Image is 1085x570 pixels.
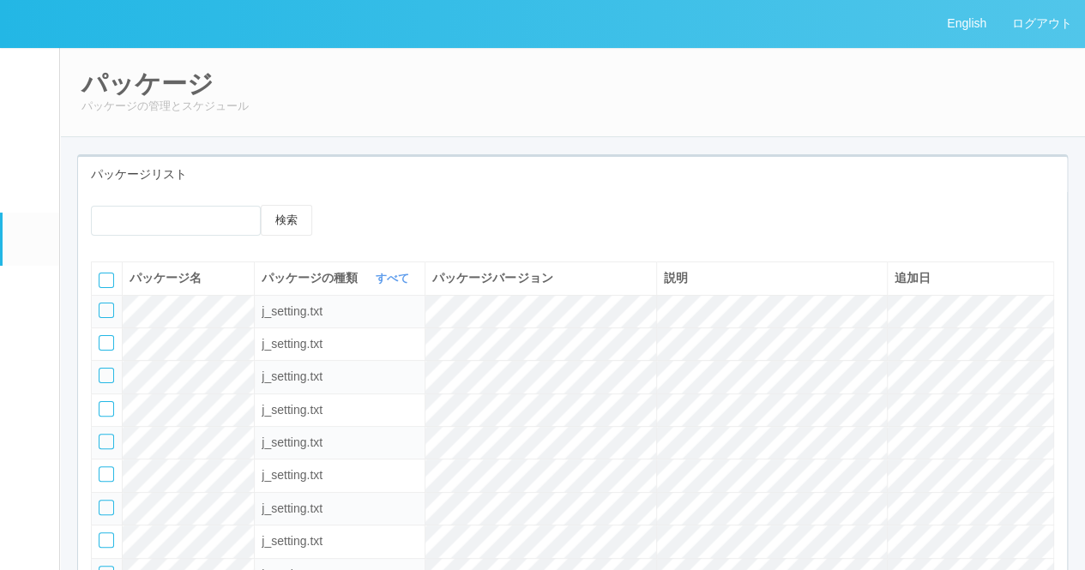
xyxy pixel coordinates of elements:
[432,271,552,285] span: パッケージバージョン
[3,213,59,265] a: パッケージ
[3,99,59,152] a: ユーザー
[262,434,418,452] div: ksdpackage.tablefilter.jsetting
[262,532,418,550] div: ksdpackage.tablefilter.jsetting
[376,272,413,285] a: すべて
[261,205,312,236] button: 検索
[371,270,418,287] button: すべて
[3,266,59,318] a: メンテナンス通知
[262,303,418,321] div: ksdpackage.tablefilter.jsetting
[3,318,59,370] a: クライアントリンク
[81,98,1064,115] p: パッケージの管理とスケジュール
[262,368,418,386] div: ksdpackage.tablefilter.jsetting
[81,69,1064,98] h2: パッケージ
[664,269,880,287] div: 説明
[262,401,418,419] div: ksdpackage.tablefilter.jsetting
[3,370,59,423] a: アラート設定
[262,466,418,484] div: ksdpackage.tablefilter.jsetting
[3,476,59,528] a: ドキュメントを管理
[262,335,418,353] div: ksdpackage.tablefilter.jsetting
[3,47,59,99] a: イベントログ
[78,157,1067,192] div: パッケージリスト
[3,153,59,213] a: ターミナル
[3,423,59,476] a: コンテンツプリント
[895,271,931,285] span: 追加日
[262,269,362,287] span: パッケージの種類
[130,271,202,285] span: パッケージ名
[262,500,418,518] div: ksdpackage.tablefilter.jsetting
